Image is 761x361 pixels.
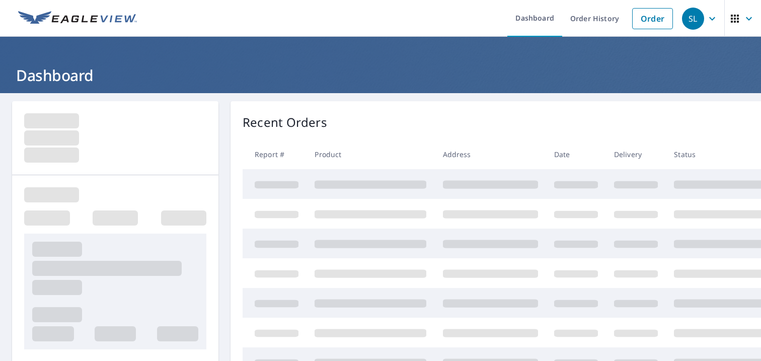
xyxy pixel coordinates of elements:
[606,139,666,169] th: Delivery
[307,139,434,169] th: Product
[243,113,327,131] p: Recent Orders
[546,139,606,169] th: Date
[632,8,673,29] a: Order
[12,65,749,86] h1: Dashboard
[243,139,307,169] th: Report #
[18,11,137,26] img: EV Logo
[435,139,546,169] th: Address
[682,8,704,30] div: SL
